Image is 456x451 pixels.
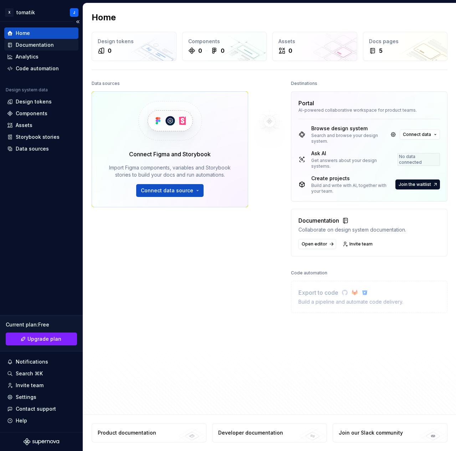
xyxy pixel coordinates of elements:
a: Developer documentation [212,423,327,442]
div: Join our Slack community [339,429,403,436]
div: 0 [198,46,202,55]
a: Home [4,27,78,39]
div: Create projects [311,175,394,182]
a: Design tokens [4,96,78,107]
div: AI-powered collaborative workspace for product teams. [298,107,440,113]
span: Upgrade plan [27,335,61,343]
span: Connect data [403,132,431,137]
button: Connect data [400,130,440,140]
a: Data sources [4,143,78,154]
a: Assets [4,120,78,131]
a: Documentation [4,39,78,51]
div: 0 [221,46,225,55]
div: Browse design system [311,125,387,132]
span: Open editor [302,241,327,247]
span: Join the waitlist [399,182,431,187]
a: Analytics [4,51,78,62]
div: Documentation [16,41,54,49]
a: Open editor [298,239,336,249]
div: Documentation [298,216,406,225]
div: X [5,8,14,17]
div: Settings [16,394,36,401]
button: Notifications [4,356,78,368]
div: Import Figma components, variables and Storybook stories to build your docs and run automations. [102,164,238,178]
a: Assets0 [272,32,357,61]
div: Components [16,110,47,117]
div: Product documentation [98,429,156,436]
a: Invite team [4,380,78,391]
div: Build a pipeline and automate code delivery. [298,298,403,305]
button: Upgrade plan [6,333,77,345]
a: Code automation [4,63,78,74]
div: Collaborate on design system documentation. [298,226,406,233]
div: Destinations [291,78,317,88]
div: Design tokens [16,98,52,105]
div: Assets [16,122,32,129]
button: Join the waitlist [395,179,440,189]
button: Search ⌘K [4,368,78,379]
div: tomatik [16,9,35,16]
a: Components00 [182,32,267,61]
div: Portal [298,99,314,107]
div: Build and write with AI, together with your team. [311,183,394,194]
a: Product documentation [92,423,206,442]
div: Storybook stories [16,133,60,141]
div: Get answers about your design systems. [311,158,396,169]
div: 0 [288,46,292,55]
div: Ask AI [311,150,396,157]
div: No data connected [398,153,440,166]
button: Contact support [4,403,78,415]
div: Design system data [6,87,48,93]
button: Collapse sidebar [73,17,83,27]
div: Search and browse your design system. [311,133,387,144]
span: Connect data source [141,187,193,194]
div: Current plan : Free [6,321,77,328]
div: Contact support [16,405,56,412]
div: 0 [108,46,112,55]
div: Assets [278,38,351,45]
div: Connect Figma and Storybook [129,150,211,158]
a: Storybook stories [4,131,78,143]
div: Search ⌘K [16,370,43,377]
div: Components [188,38,261,45]
a: Components [4,108,78,119]
h2: Home [92,12,116,23]
div: Design tokens [98,38,170,45]
svg: Supernova Logo [24,438,59,445]
a: Docs pages5 [363,32,448,61]
button: Connect data source [136,184,204,197]
div: Data sources [16,145,49,152]
div: J [73,10,75,15]
div: Code automation [16,65,59,72]
div: Notifications [16,358,48,365]
div: Invite team [16,382,43,389]
div: Export to code [298,288,403,297]
a: Design tokens0 [92,32,176,61]
a: Invite team [340,239,376,249]
div: Developer documentation [218,429,283,436]
div: 5 [379,46,383,55]
div: Code automation [291,268,327,278]
div: Home [16,30,30,37]
a: Join our Slack community [333,423,447,442]
div: Data sources [92,78,120,88]
a: Settings [4,391,78,403]
div: Help [16,417,27,424]
div: Docs pages [369,38,442,45]
div: Analytics [16,53,39,60]
button: XtomatikJ [1,5,81,20]
span: Invite team [349,241,373,247]
button: Help [4,415,78,426]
